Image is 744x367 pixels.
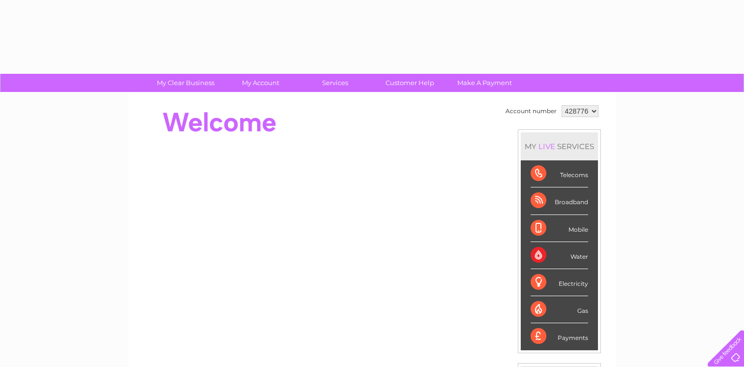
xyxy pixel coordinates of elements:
[536,142,557,151] div: LIVE
[531,187,588,214] div: Broadband
[531,323,588,350] div: Payments
[145,74,226,92] a: My Clear Business
[220,74,301,92] a: My Account
[531,160,588,187] div: Telecoms
[531,215,588,242] div: Mobile
[503,103,559,120] td: Account number
[531,296,588,323] div: Gas
[531,242,588,269] div: Water
[444,74,525,92] a: Make A Payment
[531,269,588,296] div: Electricity
[295,74,376,92] a: Services
[521,132,598,160] div: MY SERVICES
[369,74,450,92] a: Customer Help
